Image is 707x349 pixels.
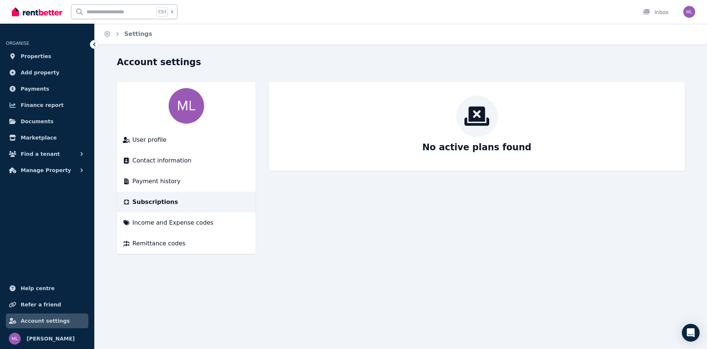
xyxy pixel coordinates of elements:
[21,68,60,77] span: Add property
[21,300,61,309] span: Refer a friend
[6,65,88,80] a: Add property
[6,313,88,328] a: Account settings
[6,147,88,161] button: Find a tenant
[6,114,88,129] a: Documents
[27,334,75,343] span: [PERSON_NAME]
[123,218,250,227] a: Income and Expense codes
[132,198,178,207] span: Subscriptions
[21,150,60,158] span: Find a tenant
[123,156,250,165] a: Contact information
[21,166,71,175] span: Manage Property
[6,49,88,64] a: Properties
[123,239,250,248] a: Remittance codes
[132,218,213,227] span: Income and Expense codes
[95,24,161,44] nav: Breadcrumb
[21,284,55,293] span: Help centre
[6,281,88,296] a: Help centre
[682,324,700,342] div: Open Intercom Messenger
[6,41,29,46] span: ORGANISE
[9,333,21,345] img: Minh Lam
[132,156,192,165] span: Contact information
[21,316,70,325] span: Account settings
[171,9,173,15] span: k
[21,117,54,126] span: Documents
[117,56,201,68] h1: Account settings
[132,177,180,186] span: Payment history
[123,177,250,186] a: Payment history
[6,297,88,312] a: Refer a friend
[21,101,64,110] span: Finance report
[123,135,250,144] a: User profile
[21,84,49,93] span: Payments
[6,163,88,178] button: Manage Property
[683,6,695,18] img: Minh Lam
[643,9,669,16] div: Inbox
[21,133,57,142] span: Marketplace
[6,81,88,96] a: Payments
[422,141,531,153] p: No active plans found
[123,198,250,207] a: Subscriptions
[21,52,51,61] span: Properties
[132,135,166,144] span: User profile
[6,98,88,113] a: Finance report
[12,6,62,17] img: RentBetter
[124,30,152,37] a: Settings
[6,130,88,145] a: Marketplace
[169,88,204,124] img: Minh Lam
[132,239,185,248] span: Remittance codes
[156,7,168,17] span: Ctrl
